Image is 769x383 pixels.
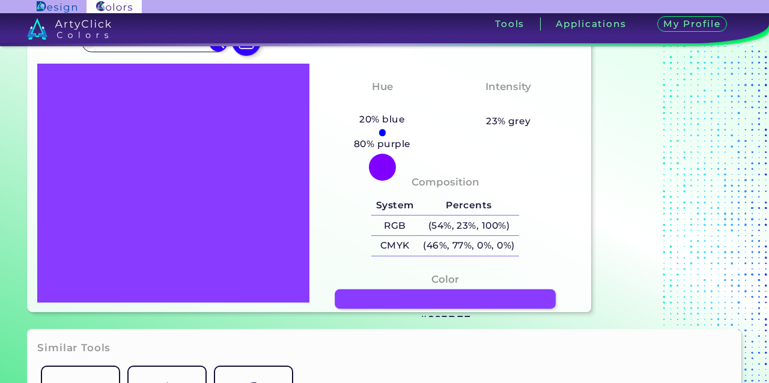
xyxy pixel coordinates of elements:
h4: Composition [412,173,479,191]
h3: My Profile [657,16,727,32]
img: ArtyClick Design logo [37,1,77,13]
h3: #893BFF [420,313,471,327]
h4: Intensity [485,78,531,95]
h4: Color [431,271,459,288]
h5: (54%, 23%, 100%) [418,216,519,235]
h3: Moderate [477,97,541,112]
h5: 23% grey [486,113,531,129]
h3: Similar Tools [37,341,111,355]
h5: System [371,196,418,216]
h5: Percents [418,196,519,216]
h3: Applications [556,19,626,28]
h5: CMYK [371,236,418,256]
h5: RGB [371,216,418,235]
h3: Tools [495,19,524,28]
img: logo_artyclick_colors_white.svg [27,18,112,40]
h5: (46%, 77%, 0%, 0%) [418,236,519,256]
h5: 20% blue [355,112,410,127]
h4: Hue [372,78,393,95]
h3: Bluish Purple [339,97,426,112]
h5: 80% purple [349,136,415,152]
